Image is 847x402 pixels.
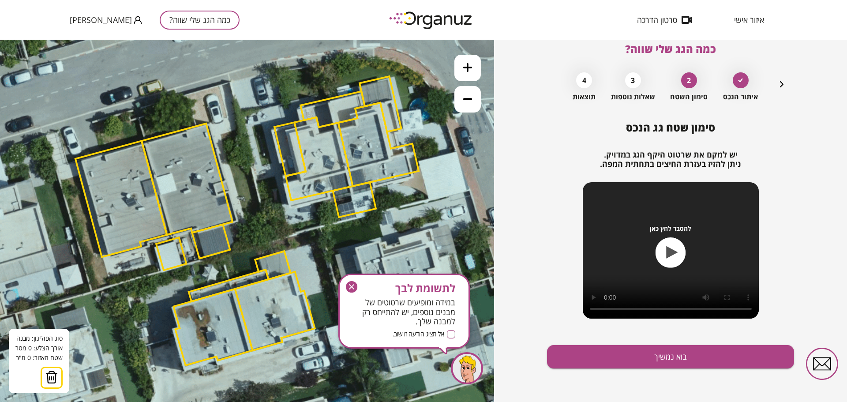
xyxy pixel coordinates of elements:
span: איתור הנכס [723,93,758,101]
span: 0 [27,314,31,322]
span: תוצאות [573,93,596,101]
span: סימון השטח [670,93,708,101]
span: כמה הגג שלי שווה? [625,41,716,56]
button: סרטון הדרכה [624,15,705,24]
span: סימון שטח גג הנכס [626,120,715,135]
span: מטר [15,304,26,312]
span: מ"ּר [16,314,26,322]
span: לתשומת לבך [353,282,455,294]
div: 2 [681,72,697,88]
span: סוג הפוליגון: [32,294,63,303]
span: שאלות נוספות [611,93,655,101]
span: אורך הצלע: [34,304,63,312]
div: 4 [576,72,592,88]
span: שטח האזור: [33,314,63,322]
span: [PERSON_NAME] [70,15,132,24]
span: איזור אישי [734,15,764,24]
button: איזור אישי [721,15,777,24]
button: כמה הגג שלי שווה? [160,11,240,30]
span: 0 [28,304,32,312]
span: מבנה [16,294,30,303]
span: במידה ומופיעים שרטוטים של מבנים נוספים, יש להתייחס רק למבנה שלך. [353,298,455,327]
span: סרטון הדרכה [637,15,677,24]
button: [PERSON_NAME] [70,15,142,26]
img: trash.svg [45,331,58,344]
div: 3 [625,72,641,88]
h2: יש למקם את שרטוט היקף הגג במדויק. ניתן להזיז בעזרת החיצים בתחתית המפה. [547,150,794,169]
img: logo [383,8,480,32]
span: להסבר לחץ כאן [650,225,691,232]
button: בוא נמשיך [547,345,794,368]
span: אל תציג הודעה זו שוב. [393,330,444,338]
